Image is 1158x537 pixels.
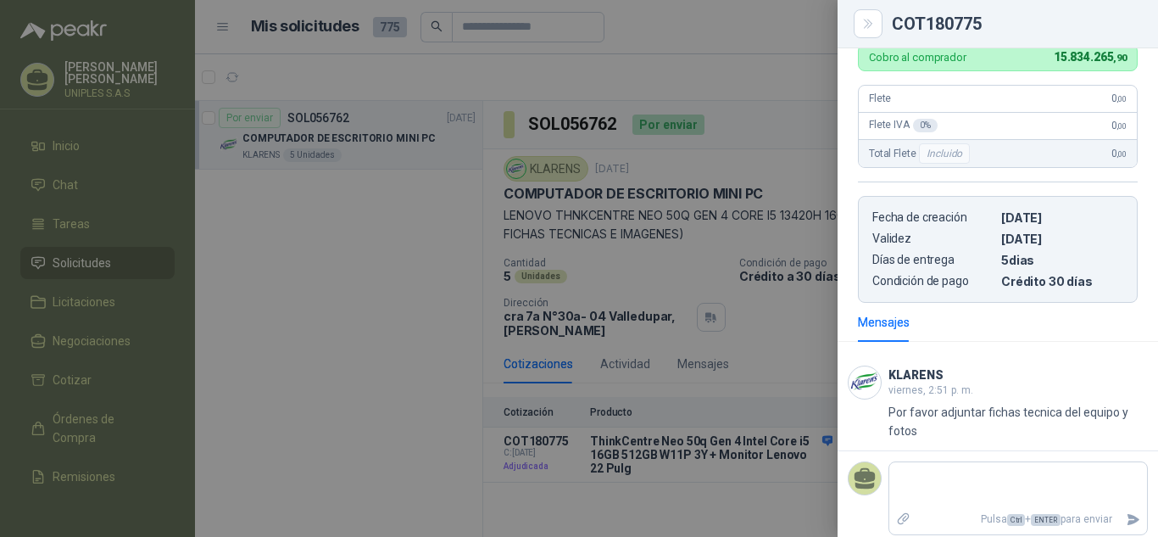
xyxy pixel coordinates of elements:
span: 15.834.265 [1054,50,1127,64]
p: 5 dias [1001,253,1123,267]
span: 0 [1111,148,1127,159]
p: Cobro al comprador [869,52,966,63]
span: viernes, 2:51 p. m. [888,384,973,396]
span: ,90 [1113,53,1127,64]
p: [DATE] [1001,210,1123,225]
div: Incluido [919,143,970,164]
span: Flete IVA [869,119,938,132]
p: Pulsa + para enviar [918,505,1120,534]
p: Condición de pago [872,274,994,288]
div: 0 % [913,119,938,132]
p: Fecha de creación [872,210,994,225]
button: Enviar [1119,505,1147,534]
p: Crédito 30 días [1001,274,1123,288]
span: ,00 [1116,94,1127,103]
p: Validez [872,232,994,246]
img: Company Logo [849,366,881,399]
div: COT180775 [892,15,1138,32]
span: 0 [1111,120,1127,131]
span: ,00 [1116,121,1127,131]
p: [DATE] [1001,232,1123,246]
span: Ctrl [1007,514,1025,526]
p: Por favor adjuntar fichas tecnica del equipo y fotos [888,403,1148,440]
span: Flete [869,92,891,104]
span: ENTER [1031,514,1061,526]
span: ,00 [1116,149,1127,159]
label: Adjuntar archivos [889,505,918,534]
button: Close [858,14,878,34]
span: Total Flete [869,143,973,164]
span: 0 [1111,92,1127,104]
p: Días de entrega [872,253,994,267]
div: Mensajes [858,313,910,332]
h3: KLARENS [888,371,944,380]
